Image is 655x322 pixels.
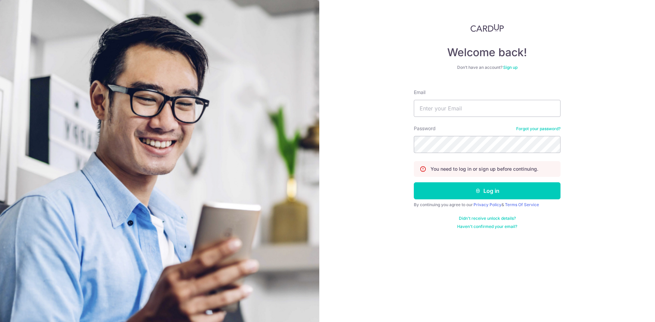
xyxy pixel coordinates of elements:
h4: Welcome back! [414,46,561,59]
a: Terms Of Service [505,202,539,207]
p: You need to log in or sign up before continuing. [431,166,538,172]
div: By continuing you agree to our & [414,202,561,208]
input: Enter your Email [414,100,561,117]
a: Haven't confirmed your email? [457,224,517,229]
a: Didn't receive unlock details? [459,216,516,221]
img: CardUp Logo [470,24,504,32]
div: Don’t have an account? [414,65,561,70]
a: Privacy Policy [474,202,501,207]
label: Password [414,125,436,132]
button: Log in [414,182,561,199]
label: Email [414,89,425,96]
a: Forgot your password? [516,126,561,132]
a: Sign up [503,65,518,70]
